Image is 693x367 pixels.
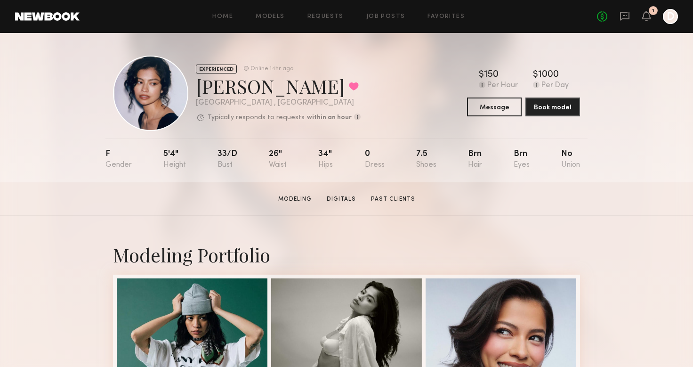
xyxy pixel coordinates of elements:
[467,98,522,116] button: Message
[256,14,284,20] a: Models
[105,150,132,169] div: F
[250,66,293,72] div: Online 14hr ago
[652,8,654,14] div: 1
[208,114,305,121] p: Typically responds to requests
[561,150,580,169] div: No
[163,150,186,169] div: 5'4"
[487,82,518,90] div: Per Hour
[274,195,315,204] a: Modeling
[366,14,405,20] a: Job Posts
[541,82,569,90] div: Per Day
[538,70,559,80] div: 1000
[307,114,352,121] b: within an hour
[416,150,436,169] div: 7.5
[367,195,419,204] a: Past Clients
[533,70,538,80] div: $
[196,73,361,98] div: [PERSON_NAME]
[113,242,580,267] div: Modeling Portfolio
[479,70,484,80] div: $
[525,98,580,116] button: Book model
[269,150,287,169] div: 26"
[427,14,465,20] a: Favorites
[307,14,344,20] a: Requests
[318,150,333,169] div: 34"
[196,99,361,107] div: [GEOGRAPHIC_DATA] , [GEOGRAPHIC_DATA]
[212,14,234,20] a: Home
[218,150,237,169] div: 33/d
[365,150,385,169] div: 0
[514,150,530,169] div: Brn
[196,65,237,73] div: EXPERIENCED
[484,70,499,80] div: 150
[323,195,360,204] a: Digitals
[468,150,482,169] div: Brn
[663,9,678,24] a: D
